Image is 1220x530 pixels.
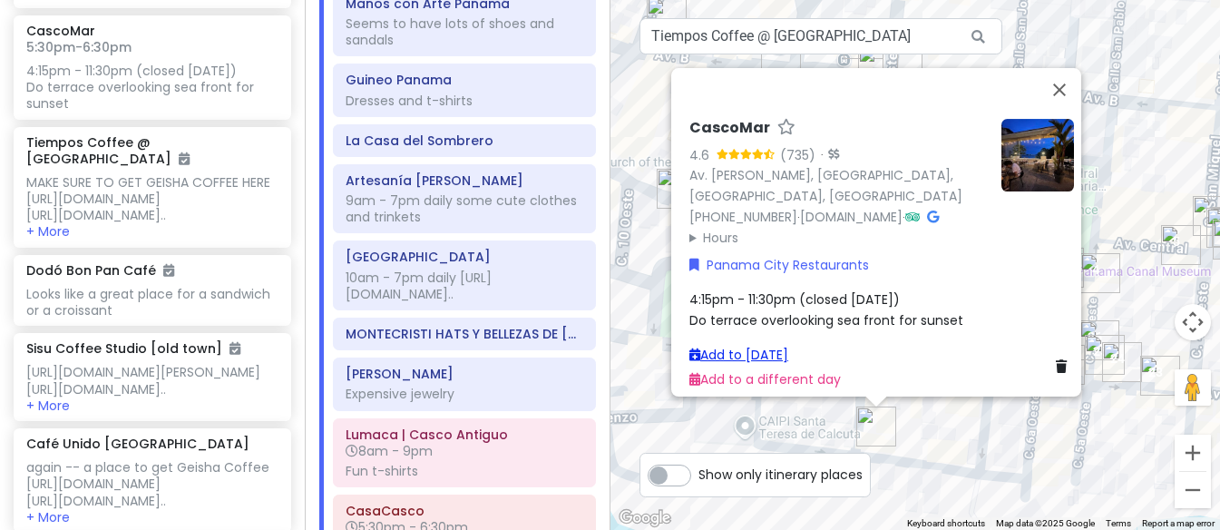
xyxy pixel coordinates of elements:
[26,174,278,224] div: MAKE SURE TO GET GEISHA COFFEE HERE [URL][DOMAIN_NAME] [URL][DOMAIN_NAME]..
[905,211,920,223] i: Tripadvisor
[26,340,240,357] h6: Sisu Coffee Studio [old town]
[698,465,863,485] span: Show only itinerary places
[1001,119,1074,191] img: Picture of the place
[780,145,815,165] div: (735)
[26,364,278,397] div: [URL][DOMAIN_NAME][PERSON_NAME] [URL][DOMAIN_NAME]..
[26,459,278,509] div: again -- a place to get Geisha Coffee [URL][DOMAIN_NAME] [URL][DOMAIN_NAME]..
[1045,345,1085,385] div: Casa Latina Panamá
[26,286,278,319] div: Looks like a great place for a sandwich or a croissant
[615,506,675,530] img: Google
[996,518,1095,528] span: Map data ©2025 Google
[26,38,132,56] span: 5:30pm - 6:30pm
[346,172,583,189] h6: Artesanía Valerie
[689,346,788,364] a: Add to [DATE]
[346,93,583,109] div: Dresses and t-shirts
[163,264,174,277] i: Added to itinerary
[689,208,797,226] a: [PHONE_NUMBER]
[689,119,770,138] h6: CascoMar
[815,147,839,165] div: ·
[615,506,675,530] a: Open this area in Google Maps (opens a new window)
[26,134,278,167] h6: Tiempos Coffee @ [GEOGRAPHIC_DATA]
[1079,320,1119,360] div: Artesanía Valerie
[26,63,278,113] div: 4:15pm - 11:30pm (closed [DATE]) Do terrace overlooking sea front for sunset
[346,192,583,225] div: 9am - 7pm daily some cute clothes and trinkets
[346,15,583,48] div: Seems to have lots of shoes and sandals
[26,436,249,452] h6: Café Unido [GEOGRAPHIC_DATA]
[689,255,869,275] a: Panama City Restaurants
[346,386,583,402] div: Expensive jewelry
[1044,248,1084,288] div: Panama Canal Museum
[26,509,70,525] button: + More
[346,326,583,342] h6: MONTECRISTI HATS Y BELLEZAS DE PANAMÁ
[1102,342,1142,382] div: Guineo Panama
[1161,225,1201,265] div: El Palacio Del Sombrero
[639,18,1002,54] input: Search a place
[1175,435,1211,471] button: Zoom in
[1175,369,1211,406] button: Drag Pegman onto the map to open Street View
[689,228,987,248] summary: Hours
[346,442,433,460] span: 8am - 9pm
[1038,68,1081,112] button: Close
[346,463,583,479] div: Fun t-shirts
[346,270,583,302] div: 10am - 7pm daily [URL][DOMAIN_NAME]..
[1085,335,1125,375] div: La Casa del Sombrero
[1140,356,1180,396] div: Manos con Arte Panamá
[1106,518,1131,528] a: Terms (opens in new tab)
[26,397,70,414] button: + More
[907,517,985,530] button: Keyboard shortcuts
[689,119,987,248] div: · ·
[229,342,240,355] i: Added to itinerary
[657,169,697,209] div: Tiempos Coffee @ American Trade Hotel
[346,503,583,519] h6: CasaCasco
[346,72,583,88] h6: Guineo Panama
[689,166,962,205] a: Av. [PERSON_NAME], [GEOGRAPHIC_DATA], [GEOGRAPHIC_DATA], [GEOGRAPHIC_DATA]
[858,45,898,85] div: Tántalo Hotel / Kitchen / Roofbar
[179,152,190,165] i: Added to itinerary
[689,370,841,388] a: Add to a different day
[26,262,174,279] h6: Dodó Bon Pan Café
[346,132,583,149] h6: La Casa del Sombrero
[346,366,583,382] h6: ALESSI JOYEROS
[1142,518,1215,528] a: Report a map error
[777,119,795,138] a: Star place
[856,407,896,447] div: CascoMar
[1175,472,1211,508] button: Zoom out
[689,290,963,329] span: 4:15pm - 11:30pm (closed [DATE]) Do terrace overlooking sea front for sunset
[346,427,583,443] h6: Lumaca | Casco Antiguo
[800,208,903,226] a: [DOMAIN_NAME]
[1175,304,1211,340] button: Map camera controls
[26,223,70,240] button: + More
[689,145,717,165] div: 4.6
[1056,357,1074,377] a: Delete place
[1080,253,1120,293] div: Luciana Panama Hat
[927,211,939,223] i: Google Maps
[346,249,583,265] h6: Casa Latina Panamá
[26,23,95,39] h6: CascoMar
